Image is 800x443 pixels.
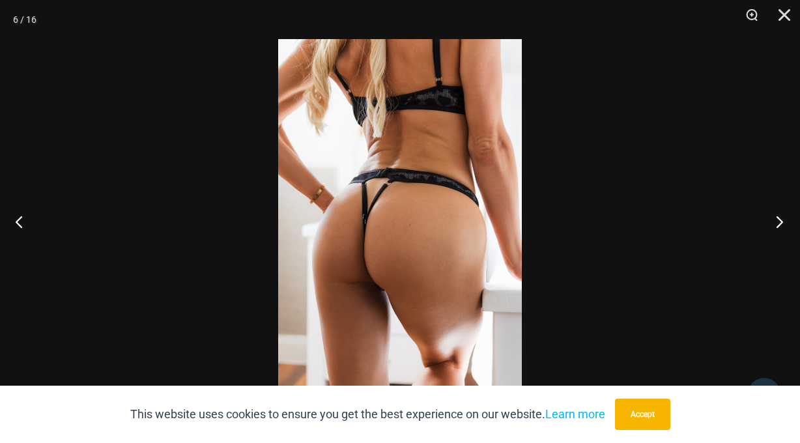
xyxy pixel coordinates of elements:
[615,399,670,430] button: Accept
[545,407,605,421] a: Learn more
[130,405,605,424] p: This website uses cookies to ensure you get the best experience on our website.
[751,189,800,254] button: Next
[13,10,36,29] div: 6 / 16
[278,39,522,404] img: Nights Fall Silver Leopard 1036 Bra 6046 Thong 13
